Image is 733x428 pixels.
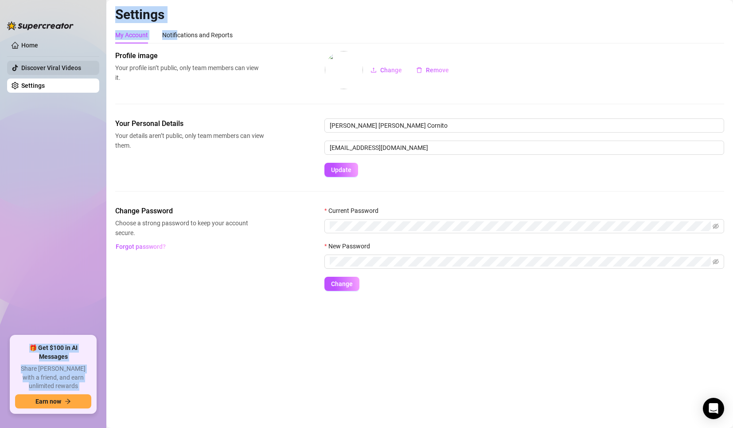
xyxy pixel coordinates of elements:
span: upload [370,67,377,73]
div: Open Intercom Messenger [703,398,724,419]
input: New Password [330,257,711,267]
span: Your profile isn’t public, only team members can view it. [115,63,264,82]
span: Change [380,67,402,74]
span: Share [PERSON_NAME] with a friend, and earn unlimited rewards [15,365,91,391]
input: Current Password [330,221,711,231]
span: Choose a strong password to keep your account secure. [115,218,264,238]
input: Enter name [324,118,724,133]
span: Your Personal Details [115,118,264,129]
span: eye-invisible [713,223,719,229]
img: profilePics%2FNMmwMfQ14kTDhdbdw63M0QN4NVm2.jpeg [325,51,363,89]
span: Your details aren’t public, only team members can view them. [115,131,264,150]
span: arrow-right [65,398,71,404]
span: Change [331,280,353,287]
span: Change Password [115,206,264,216]
label: New Password [324,241,376,251]
button: Forgot password? [115,240,166,254]
label: Current Password [324,206,384,216]
input: Enter new email [324,141,724,155]
div: My Account [115,30,148,40]
span: 🎁 Get $100 in AI Messages [15,344,91,361]
a: Discover Viral Videos [21,64,81,71]
a: Settings [21,82,45,89]
button: Update [324,163,358,177]
button: Change [324,277,359,291]
button: Earn nowarrow-right [15,394,91,408]
span: eye-invisible [713,259,719,265]
button: Remove [409,63,456,77]
span: delete [416,67,422,73]
h2: Settings [115,6,724,23]
span: Remove [426,67,449,74]
div: Notifications and Reports [162,30,233,40]
span: Earn now [35,398,61,405]
button: Change [363,63,409,77]
span: Forgot password? [116,243,166,250]
span: Update [331,166,351,173]
img: logo-BBDzfeDw.svg [7,21,74,30]
a: Home [21,42,38,49]
span: Profile image [115,51,264,61]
